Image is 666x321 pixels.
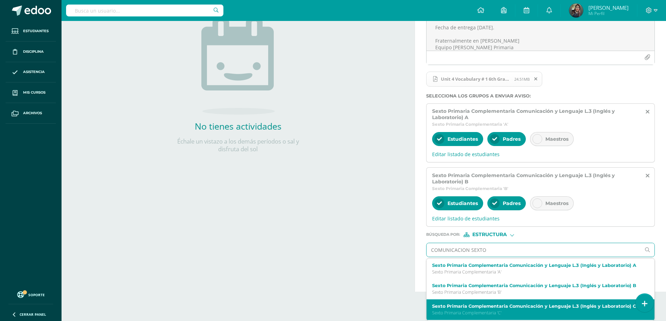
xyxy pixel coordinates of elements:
[8,290,53,299] a: Soporte
[23,28,49,34] span: Estudiantes
[432,172,640,185] span: Sexto Primaria Complementaria Comunicación y Lenguaje L.3 (Inglés y Laboratorio) B
[6,82,56,103] a: Mis cursos
[23,110,42,116] span: Archivos
[432,263,639,268] label: Sexto Primaria Complementaria Comunicación y Lenguaje L.3 (Inglés y Laboratorio) A
[588,4,629,11] span: [PERSON_NAME]
[201,16,275,115] img: no_activities.png
[6,62,56,83] a: Asistencia
[432,310,639,316] p: Sexto Primaria Complementaria 'C'
[6,21,56,42] a: Estudiantes
[168,138,308,153] p: Échale un vistazo a los demás períodos o sal y disfruta del sol
[427,16,654,51] textarea: Estimados Padres de Familia y [PERSON_NAME], gusto en saludarlos. Por este medio compartimos con ...
[447,200,478,206] span: Estudiantes
[545,136,568,142] span: Maestros
[23,49,44,54] span: Disciplina
[432,108,640,121] span: Sexto Primaria Complementaria Comunicación y Lenguaje L.3 (Inglés y Laboratorio) A
[426,72,542,87] span: Unit 4 Vocabulary # 1 6th Grade.pdf
[432,283,639,288] label: Sexto Primaria Complementaria Comunicación y Lenguaje L.3 (Inglés y Laboratorio) B
[66,5,223,16] input: Busca un usuario...
[23,90,45,95] span: Mis cursos
[437,76,514,82] span: Unit 4 Vocabulary # 1 6th Grade.pdf
[503,136,521,142] span: Padres
[569,3,583,17] img: f0e68a23fbcd897634a5ac152168984d.png
[447,136,478,142] span: Estudiantes
[432,269,639,275] p: Sexto Primaria Complementaria 'A'
[472,233,507,236] span: Estructura
[432,215,649,222] span: Editar listado de estudiantes
[427,243,640,257] input: Ej. Primero primaria
[432,304,639,309] label: Sexto Primaria Complementaria Comunicación y Lenguaje L.3 (Inglés y Laboratorio) C
[432,122,508,127] span: Sexto Primaria Complementaria 'A'
[432,289,639,295] p: Sexto Primaria Complementaria 'B'
[6,103,56,124] a: Archivos
[20,312,46,317] span: Cerrar panel
[545,200,568,206] span: Maestros
[530,75,542,83] span: Remover archivo
[588,10,629,16] span: Mi Perfil
[23,69,45,75] span: Asistencia
[168,120,308,132] h2: No tienes actividades
[28,292,45,297] span: Soporte
[464,232,516,237] div: [object Object]
[514,76,530,82] span: 24.51MB
[426,233,460,236] span: Búsqueda por :
[6,42,56,62] a: Disciplina
[503,200,521,206] span: Padres
[432,151,649,158] span: Editar listado de estudiantes
[432,186,508,191] span: Sexto Primaria Complementaria 'B'
[426,93,655,99] label: Selecciona los grupos a enviar aviso :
